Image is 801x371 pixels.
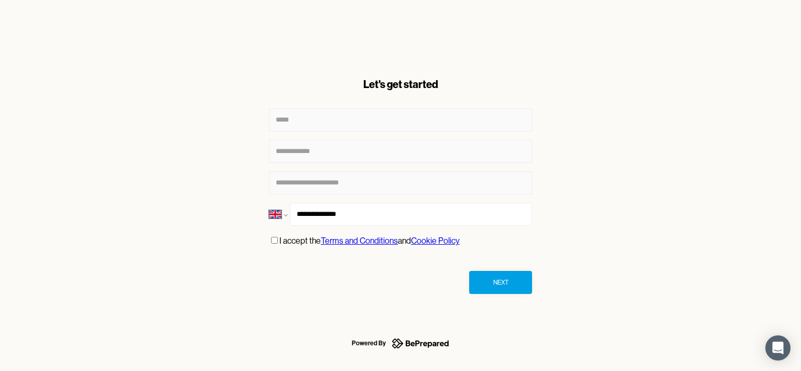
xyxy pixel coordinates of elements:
div: Let's get started [269,77,532,92]
button: Next [469,271,532,294]
a: Terms and Conditions [321,236,398,246]
a: Cookie Policy [411,236,460,246]
div: Next [493,277,508,288]
p: I accept the and [279,234,460,248]
div: Powered By [352,337,386,350]
div: Open Intercom Messenger [765,335,791,361]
